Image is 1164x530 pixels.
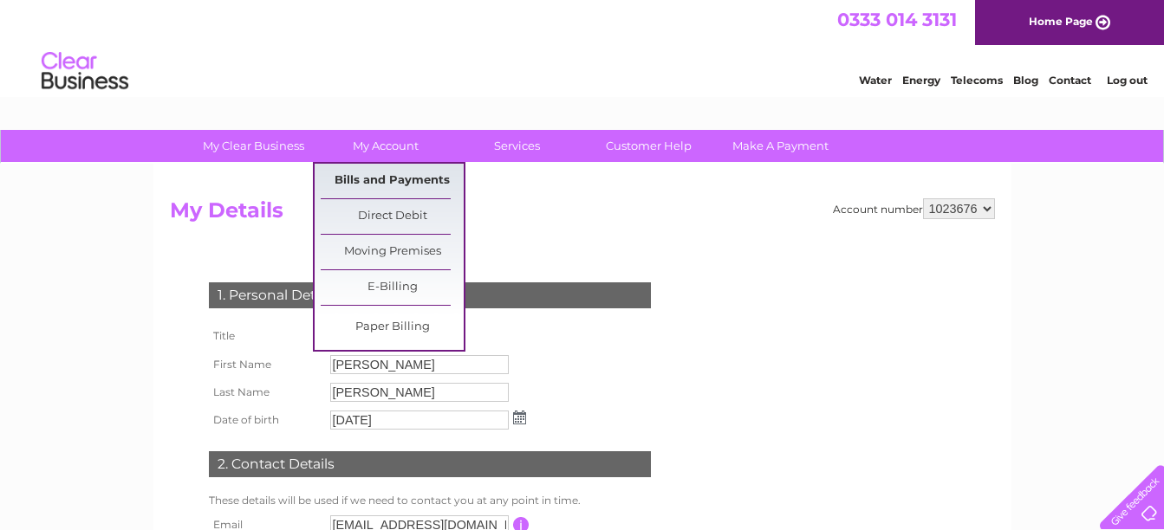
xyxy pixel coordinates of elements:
[41,45,129,98] img: logo.png
[205,490,655,511] td: These details will be used if we need to contact you at any point in time.
[209,282,651,308] div: 1. Personal Details
[321,235,464,269] a: Moving Premises
[205,406,326,434] th: Date of birth
[902,74,940,87] a: Energy
[577,130,720,162] a: Customer Help
[833,198,995,219] div: Account number
[1107,74,1148,87] a: Log out
[445,130,589,162] a: Services
[321,270,464,305] a: E-Billing
[859,74,892,87] a: Water
[837,9,957,30] a: 0333 014 3131
[951,74,1003,87] a: Telecoms
[209,451,651,477] div: 2. Contact Details
[173,10,992,84] div: Clear Business is a trading name of Verastar Limited (registered in [GEOGRAPHIC_DATA] No. 3667643...
[205,351,326,378] th: First Name
[182,130,325,162] a: My Clear Business
[709,130,852,162] a: Make A Payment
[513,410,526,424] img: ...
[1013,74,1038,87] a: Blog
[170,198,995,231] h2: My Details
[1049,74,1091,87] a: Contact
[321,164,464,198] a: Bills and Payments
[321,310,464,345] a: Paper Billing
[205,321,326,351] th: Title
[321,199,464,234] a: Direct Debit
[205,378,326,406] th: Last Name
[314,130,457,162] a: My Account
